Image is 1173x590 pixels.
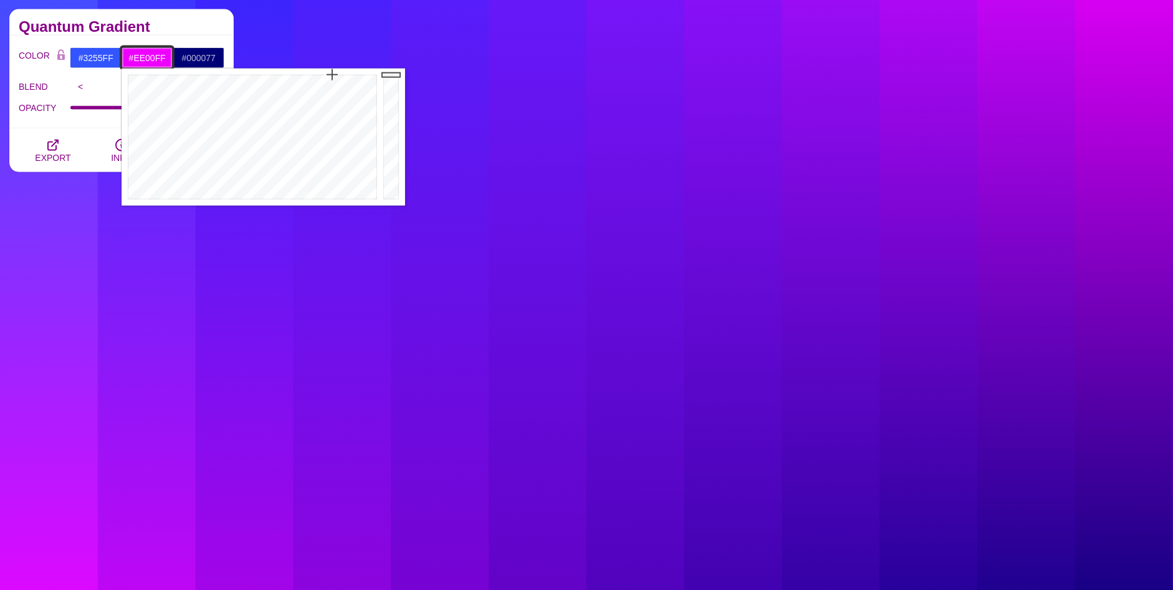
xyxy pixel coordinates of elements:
input: < [70,77,91,96]
h2: Quantum Gradient [19,22,224,32]
button: INFO [87,128,156,172]
span: INFO [111,153,132,163]
label: OPACITY [19,100,70,116]
span: EXPORT [35,153,70,163]
button: EXPORT [19,128,87,172]
p: HSL MODE [91,82,204,92]
label: BLEND [19,79,70,95]
button: Color Lock [52,47,70,65]
label: COLOR [19,47,52,69]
